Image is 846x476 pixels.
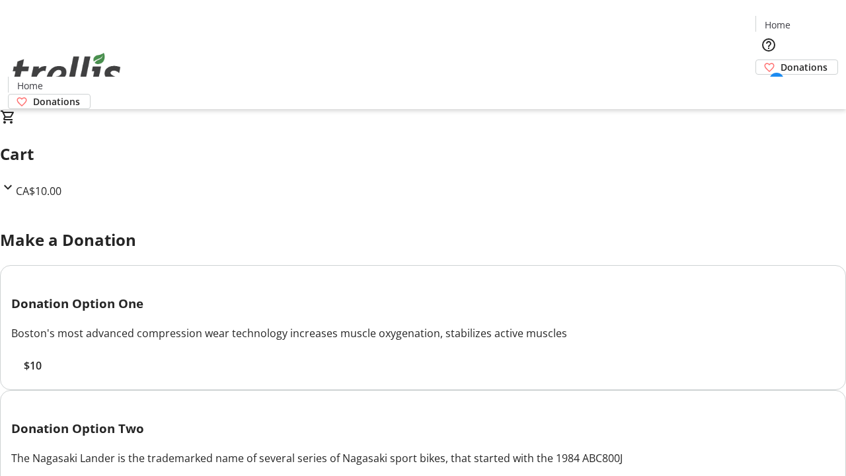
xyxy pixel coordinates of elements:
span: Home [17,79,43,93]
a: Home [756,18,798,32]
a: Donations [755,59,838,75]
span: CA$10.00 [16,184,61,198]
div: Boston's most advanced compression wear technology increases muscle oxygenation, stabilizes activ... [11,325,835,341]
button: Cart [755,75,782,101]
span: Donations [781,60,827,74]
img: Orient E2E Organization dJUYfn6gM1's Logo [8,38,126,104]
span: Home [765,18,790,32]
span: Donations [33,95,80,108]
a: Donations [8,94,91,109]
button: Help [755,32,782,58]
button: $10 [11,358,54,374]
div: The Nagasaki Lander is the trademarked name of several series of Nagasaki sport bikes, that start... [11,450,835,466]
span: $10 [24,358,42,374]
a: Home [9,79,51,93]
h3: Donation Option One [11,294,835,313]
h3: Donation Option Two [11,419,835,438]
